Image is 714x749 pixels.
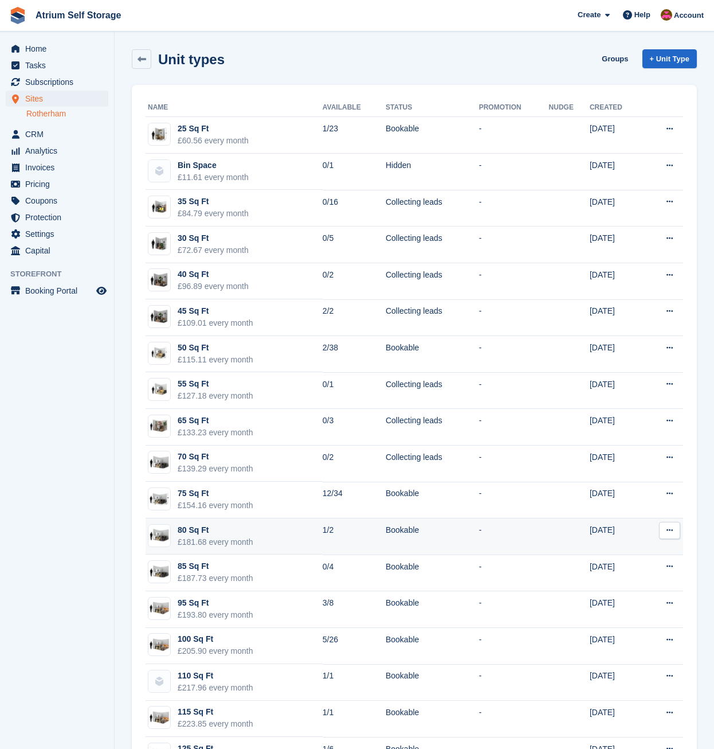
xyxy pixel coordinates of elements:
a: menu [6,209,108,225]
td: - [479,628,549,665]
td: Collecting leads [386,409,479,446]
img: 35-sqft-unit.jpg [148,199,170,216]
div: £217.96 every month [178,682,253,694]
div: 100 Sq Ft [178,633,253,645]
div: £127.18 every month [178,390,253,402]
div: £115.11 every month [178,354,253,366]
td: 12/34 [323,482,386,518]
img: 40-sqft-unit.jpg [148,272,170,288]
img: 50.jpg [148,345,170,361]
td: Bookable [386,555,479,591]
div: £60.56 every month [178,135,249,147]
td: Collecting leads [386,299,479,336]
div: £139.29 every month [178,463,253,475]
td: 1/2 [323,518,386,555]
td: 0/2 [323,446,386,482]
td: [DATE] [590,117,644,154]
a: menu [6,41,108,57]
td: Collecting leads [386,190,479,227]
div: 85 Sq Ft [178,560,253,572]
a: menu [6,193,108,209]
img: 100-sqft-unit.jpg [148,709,170,726]
div: £193.80 every month [178,609,253,621]
td: Bookable [386,664,479,701]
img: 100-sqft-unit%20(2).jpg [148,600,170,617]
td: 0/3 [323,409,386,446]
a: + Unit Type [642,49,697,68]
td: [DATE] [590,555,644,591]
td: - [479,482,549,518]
td: [DATE] [590,372,644,409]
td: - [479,555,549,591]
div: £223.85 every month [178,718,253,730]
div: 80 Sq Ft [178,524,253,536]
td: - [479,227,549,263]
td: - [479,154,549,190]
td: Bookable [386,518,479,555]
img: 30-sqft-unit.jpg [148,236,170,252]
a: menu [6,74,108,90]
div: Bin Space [178,159,249,171]
span: Protection [25,209,94,225]
img: 75-sqft-unit.jpg [148,564,170,580]
td: Bookable [386,628,479,665]
td: [DATE] [590,190,644,227]
th: Created [590,99,644,117]
a: menu [6,143,108,159]
a: menu [6,243,108,259]
a: menu [6,176,108,192]
a: Preview store [95,284,108,298]
div: 75 Sq Ft [178,487,253,500]
div: 55 Sq Ft [178,378,253,390]
img: blank-unit-type-icon-ffbac7b88ba66c5e286b0e438baccc4b9c83835d4c34f86887a83fc20ec27e7b.svg [148,670,170,692]
td: - [479,263,549,300]
div: £133.23 every month [178,427,253,439]
img: 75-sqft-unit%20(2).jpg [148,454,170,471]
td: - [479,591,549,628]
td: Bookable [386,591,479,628]
td: Bookable [386,117,479,154]
span: Coupons [25,193,94,209]
td: 3/8 [323,591,386,628]
td: - [479,372,549,409]
span: Storefront [10,268,114,280]
div: 25 Sq Ft [178,123,249,135]
div: £96.89 every month [178,280,249,292]
h2: Unit types [158,52,225,67]
div: £205.90 every month [178,645,253,657]
td: Bookable [386,482,479,518]
span: Home [25,41,94,57]
span: CRM [25,126,94,142]
td: Collecting leads [386,263,479,300]
td: 0/4 [323,555,386,591]
span: Invoices [25,159,94,175]
td: - [479,701,549,738]
a: Groups [597,49,633,68]
td: 0/2 [323,263,386,300]
td: - [479,664,549,701]
span: Capital [25,243,94,259]
td: Bookable [386,336,479,373]
div: 35 Sq Ft [178,196,249,208]
td: 5/26 [323,628,386,665]
div: £187.73 every month [178,572,253,584]
td: - [479,409,549,446]
td: 0/5 [323,227,386,263]
span: Settings [25,226,94,242]
div: £181.68 every month [178,536,253,548]
div: 50 Sq Ft [178,342,253,354]
a: Atrium Self Storage [31,6,125,25]
img: Mark Rhodes [661,9,672,21]
span: Account [674,10,704,21]
td: Collecting leads [386,372,479,409]
a: menu [6,126,108,142]
td: [DATE] [590,154,644,190]
td: 0/16 [323,190,386,227]
td: [DATE] [590,628,644,665]
div: 30 Sq Ft [178,232,249,244]
td: - [479,336,549,373]
td: - [479,446,549,482]
td: [DATE] [590,227,644,263]
td: [DATE] [590,446,644,482]
img: 100-sqft-unit.jpg [148,637,170,653]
